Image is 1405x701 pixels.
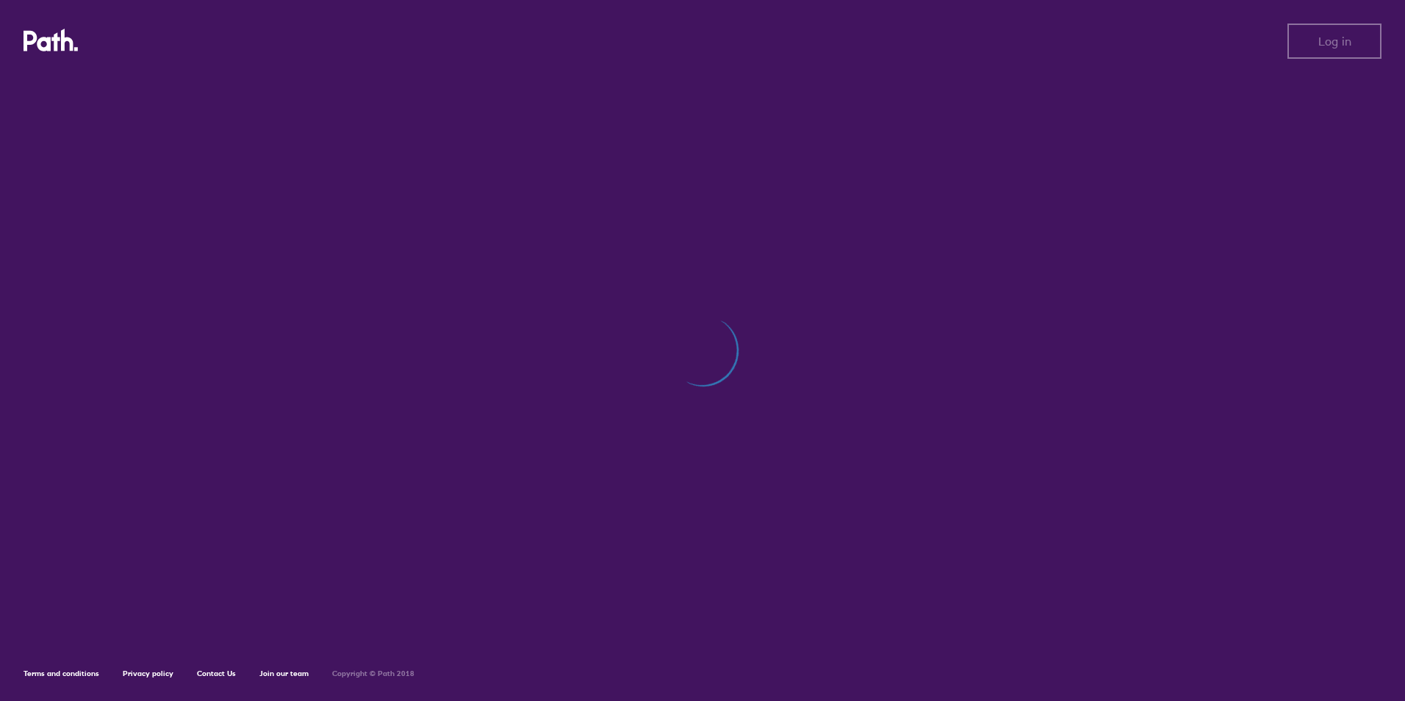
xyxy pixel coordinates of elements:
[24,669,99,678] a: Terms and conditions
[1318,35,1351,48] span: Log in
[259,669,309,678] a: Join our team
[197,669,236,678] a: Contact Us
[1287,24,1381,59] button: Log in
[332,669,414,678] h6: Copyright © Path 2018
[123,669,173,678] a: Privacy policy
